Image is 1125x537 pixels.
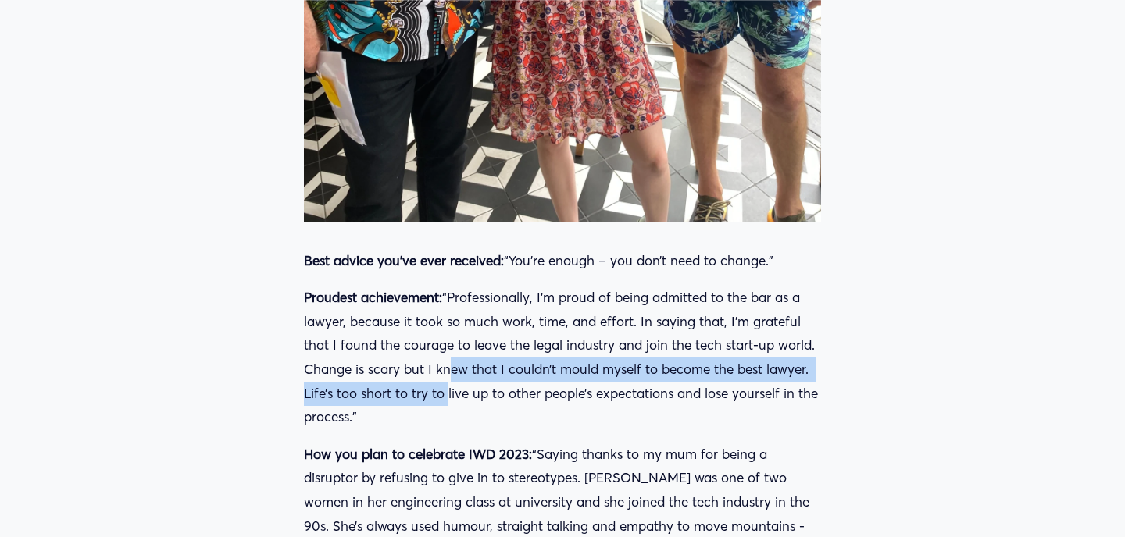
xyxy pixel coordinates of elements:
[304,446,532,462] strong: How you plan to celebrate IWD 2023:
[304,252,504,268] strong: Best advice you’ve ever received:
[304,289,442,305] strong: Proudest achievement:
[304,249,821,273] p: “You’re enough – you don’t need to change.”
[304,286,821,429] p: “Professionally, I’m proud of being admitted to the bar as a lawyer, because it took so much work...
